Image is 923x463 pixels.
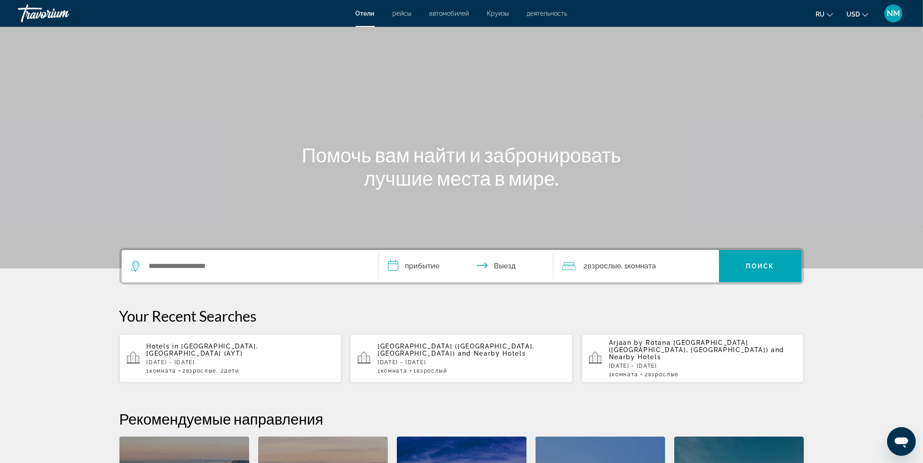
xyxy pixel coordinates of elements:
[609,363,797,369] p: [DATE] - [DATE]
[609,339,769,353] span: Arjaan by Rotana [GEOGRAPHIC_DATA] ([GEOGRAPHIC_DATA], [GEOGRAPHIC_DATA])
[609,346,785,361] span: and Nearby Hotels
[582,334,804,383] button: Arjaan by Rotana [GEOGRAPHIC_DATA] ([GEOGRAPHIC_DATA], [GEOGRAPHIC_DATA]) and Nearby Hotels[DATE]...
[294,143,630,190] h1: Помочь вам найти и забронировать лучшие места в мире.
[119,307,804,325] p: Your Recent Searches
[887,9,900,18] span: NM
[122,250,802,282] div: Search widget
[414,368,447,374] span: 1
[612,371,639,378] span: Комната
[119,334,342,383] button: Hotels in [GEOGRAPHIC_DATA], [GEOGRAPHIC_DATA] (AYT)[DATE] - [DATE]1Комната2Взрослые, 2Дети
[816,11,825,18] span: ru
[149,368,176,374] span: Комната
[379,250,553,282] button: Check in and out dates
[648,371,679,378] span: Взрослые
[378,368,407,374] span: 1
[645,371,679,378] span: 2
[378,359,566,365] p: [DATE] - [DATE]
[628,262,656,270] span: Комната
[417,368,447,374] span: Взрослый
[224,368,239,374] span: Дети
[846,11,860,18] span: USD
[378,343,535,357] span: [GEOGRAPHIC_DATA] ([GEOGRAPHIC_DATA], [GEOGRAPHIC_DATA])
[487,10,509,17] a: Круизы
[18,2,107,25] a: Travorium
[527,10,568,17] a: деятельность
[381,368,408,374] span: Комната
[609,371,638,378] span: 1
[458,350,526,357] span: and Nearby Hotels
[887,427,916,456] iframe: Кнопка запуска окна обмена сообщениями
[882,4,905,23] button: User Menu
[350,334,573,383] button: [GEOGRAPHIC_DATA] ([GEOGRAPHIC_DATA], [GEOGRAPHIC_DATA]) and Nearby Hotels[DATE] - [DATE]1Комната...
[183,368,217,374] span: 2
[846,8,868,21] button: Change currency
[147,359,335,365] p: [DATE] - [DATE]
[588,262,621,270] span: Взрослые
[584,260,621,272] span: 2
[147,343,179,350] span: Hotels in
[356,10,375,17] a: Отели
[719,250,802,282] button: Поиск
[147,343,259,357] span: [GEOGRAPHIC_DATA], [GEOGRAPHIC_DATA] (AYT)
[217,368,239,374] span: , 2
[746,263,774,270] span: Поиск
[553,250,719,282] button: Travelers: 2 adults, 0 children
[147,368,176,374] span: 1
[430,10,469,17] a: автомобилей
[621,260,656,272] span: , 1
[816,8,833,21] button: Change language
[119,410,804,428] h2: Рекомендуемые направления
[393,10,412,17] a: рейсы
[186,368,217,374] span: Взрослые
